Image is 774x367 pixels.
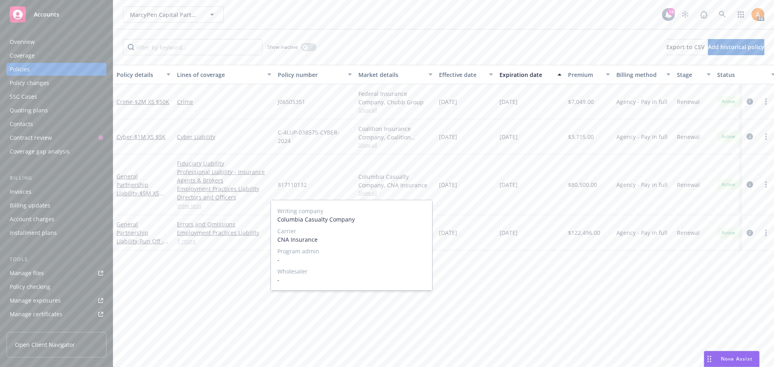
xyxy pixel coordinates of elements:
div: Coalition Insurance Company, Coalition Insurance Solutions (Carrier) [358,124,433,141]
div: Quoting plans [10,104,48,117]
a: more [761,97,771,106]
div: Policy changes [10,77,49,89]
span: [DATE] [439,97,457,106]
button: Lines of coverage [174,65,275,84]
div: Market details [358,70,424,79]
div: Policy number [278,70,343,79]
span: CNA Insurance [277,235,426,244]
div: Manage exposures [10,294,61,307]
button: Market details [355,65,436,84]
a: Cyber [117,133,166,141]
span: Renewal [677,228,700,237]
div: Effective date [439,70,484,79]
div: Billing [6,174,106,182]
span: Renewal [677,133,700,141]
span: Active [720,229,737,236]
span: Open Client Navigator [15,340,75,349]
span: Show all [358,189,433,196]
span: Carrier [277,227,426,235]
span: Agency - Pay in full [616,180,668,189]
a: Overview [6,35,106,48]
button: Premium [565,65,613,84]
span: [DATE] [499,228,518,237]
span: [DATE] [439,133,457,141]
span: Export to CSV [666,43,705,51]
span: Agency - Pay in full [616,228,668,237]
div: Account charges [10,213,54,226]
span: Nova Assist [721,355,753,362]
a: SSC Cases [6,90,106,103]
a: Manage BORs [6,321,106,334]
input: Filter by keyword... [123,39,262,55]
span: Columbia Casualty Company [277,215,426,224]
span: Agency - Pay in full [616,97,668,106]
span: Active [720,181,737,188]
span: Wholesaler [277,267,426,276]
span: Program admin [277,247,426,255]
a: Manage certificates [6,308,106,321]
a: Cyber Liability [177,133,271,141]
a: Manage files [6,267,106,280]
a: circleInformation [745,97,755,106]
div: Manage files [10,267,44,280]
a: Employment Practices Liability [177,185,271,193]
a: Coverage gap analysis [6,145,106,158]
span: [DATE] [499,97,518,106]
div: Contract review [10,131,52,144]
button: Export to CSV [666,39,705,55]
a: Policy changes [6,77,106,89]
span: Manage exposures [6,294,106,307]
button: Expiration date [496,65,565,84]
span: C-4LUP-038575-CYBER-2024 [278,128,352,145]
span: Add historical policy [708,43,764,51]
a: Account charges [6,213,106,226]
div: Manage BORs [10,321,48,334]
button: Add historical policy [708,39,764,55]
a: Professional Liability - Insurance Agents & Brokers [177,168,271,185]
span: Renewal [677,180,700,189]
img: photo [751,8,764,21]
span: [DATE] [439,228,457,237]
a: Crime [117,98,169,106]
span: Show all [358,141,433,148]
button: Policy details [113,65,174,84]
a: Installment plans [6,226,106,239]
div: Premium [568,70,601,79]
a: Errors and Omissions [177,220,271,228]
span: [DATE] [499,133,518,141]
a: Coverage [6,49,106,62]
span: [DATE] [439,180,457,189]
a: Billing updates [6,199,106,212]
div: Tools [6,255,106,263]
span: - $5M XS $250K [117,189,164,205]
div: Drag to move [704,351,714,367]
a: Search [714,6,730,23]
span: Accounts [34,11,59,18]
span: - $1M XS $5K [132,133,166,141]
a: Stop snowing [677,6,693,23]
a: more [761,132,771,141]
span: - Run Off - [PERSON_NAME] Venture Partners GP, LLC [117,237,168,270]
div: Manage certificates [10,308,62,321]
span: $3,715.00 [568,133,594,141]
div: Installment plans [10,226,57,239]
a: Crime [177,97,271,106]
a: General Partnership Liability [117,172,159,205]
div: Stage [677,70,702,79]
div: Expiration date [499,70,553,79]
div: Coverage gap analysis [10,145,70,158]
span: Show inactive [267,44,298,50]
a: Policies [6,63,106,76]
div: Status [717,70,766,79]
span: - [277,276,426,284]
div: Columbia Casualty Company, CNA Insurance [358,172,433,189]
button: Policy number [275,65,355,84]
div: Policy details [117,70,162,79]
div: SSC Cases [10,90,37,103]
div: Policies [10,63,30,76]
a: Employment Practices Liability [177,228,271,237]
div: Policy checking [10,280,50,293]
a: Invoices [6,185,106,198]
span: Active [720,133,737,140]
button: Nova Assist [704,351,759,367]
